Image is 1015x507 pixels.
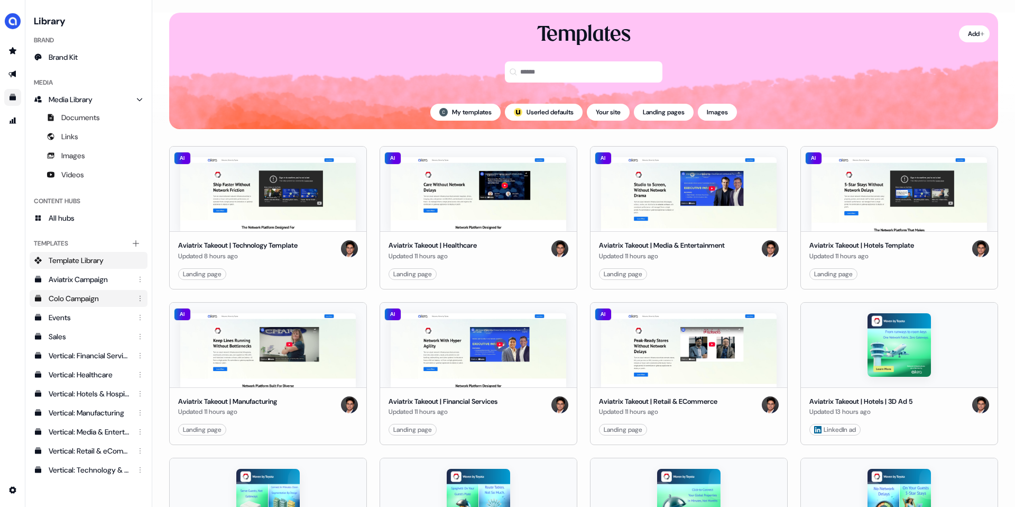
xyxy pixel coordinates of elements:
a: Go to templates [4,89,21,106]
a: Videos [30,166,147,183]
a: Vertical: Retail & eCommerce [30,442,147,459]
div: Aviatrix Takeout | Technology Template [178,240,298,251]
a: Vertical: Financial Services [30,347,147,364]
img: Hugh [551,240,568,257]
button: Aviatrix Takeout | Hotels TemplateAIAviatrix Takeout | Hotels TemplateUpdated 11 hours agoHughLan... [800,146,998,289]
img: Hugh [341,396,358,413]
div: Vertical: Retail & eCommerce [49,446,131,456]
div: LinkedIn ad [814,424,856,435]
div: Aviatrix Campaign [49,274,131,285]
button: Aviatrix Takeout | Retail & ECommerceAIAviatrix Takeout | Retail & ECommerceUpdated 11 hours agoH... [590,302,788,446]
div: Aviatrix Takeout | Hotels | 3D Ad 5 [809,396,912,407]
img: Aviatrix Takeout | Retail & ECommerce [601,313,777,387]
a: Brand Kit [30,49,147,66]
div: AI [595,308,612,321]
div: Updated 11 hours ago [809,251,914,261]
div: Vertical: Technology & Software [49,465,131,475]
img: Aviatrix Takeout | Healthcare [391,157,566,231]
div: AI [384,308,401,321]
a: Images [30,147,147,164]
a: All hubs [30,210,147,227]
a: Vertical: Technology & Software [30,461,147,478]
img: Aviatrix Takeout | Hotels Template [811,157,987,231]
div: Landing page [604,424,642,435]
a: Vertical: Media & Entertainment [30,423,147,440]
img: Aviatrix Takeout | Financial Services [391,313,566,387]
a: Media Library [30,91,147,108]
div: Aviatrix Takeout | Retail & ECommerce [599,396,717,407]
a: Vertical: Healthcare [30,366,147,383]
div: Aviatrix Takeout | Hotels Template [809,240,914,251]
img: Hugh [551,396,568,413]
div: Vertical: Healthcare [49,369,131,380]
img: Hugh [341,240,358,257]
img: Hugh [972,396,989,413]
div: Aviatrix Takeout | Financial Services [389,396,497,407]
div: AI [174,308,191,321]
div: AI [174,152,191,165]
button: Aviatrix Takeout | ManufacturingAIAviatrix Takeout | ManufacturingUpdated 11 hours agoHughLanding... [169,302,367,446]
a: Colo Campaign [30,290,147,307]
button: Aviatrix Takeout | Media & EntertainmentAIAviatrix Takeout | Media & EntertainmentUpdated 11 hour... [590,146,788,289]
div: Media [30,74,147,91]
div: Landing page [183,269,222,279]
span: Brand Kit [49,52,78,62]
a: Vertical: Hotels & Hospitality [30,385,147,402]
div: AI [805,152,822,165]
img: userled logo [514,108,522,116]
img: Hugh [762,396,779,413]
img: Aviatrix Takeout | Technology Template [180,157,356,231]
div: Vertical: Media & Entertainment [49,427,131,437]
div: Landing page [183,424,222,435]
a: Vertical: Manufacturing [30,404,147,421]
div: Landing page [393,424,432,435]
a: Documents [30,109,147,126]
div: Updated 11 hours ago [599,251,725,261]
div: Updated 8 hours ago [178,251,298,261]
div: AI [384,152,401,165]
div: Templates [30,235,147,252]
div: Landing page [604,269,642,279]
a: Events [30,309,147,326]
span: Documents [61,112,100,123]
img: Aviatrix Takeout | Manufacturing [180,313,356,387]
div: Aviatrix Takeout | Manufacturing [178,396,277,407]
div: Vertical: Financial Services [49,350,131,361]
a: Go to attribution [4,112,21,129]
div: Content Hubs [30,193,147,210]
h3: Library [30,13,147,28]
button: Aviatrix Takeout | HealthcareAIAviatrix Takeout | HealthcareUpdated 11 hours agoHughLanding page [380,146,577,289]
button: Aviatrix Takeout | Hotels | 3D Ad 5Aviatrix Takeout | Hotels | 3D Ad 5Updated 13 hours agoHugh Li... [800,302,998,446]
img: Aviatrix Takeout | Media & Entertainment [601,157,777,231]
button: My templates [430,104,501,121]
a: Go to integrations [4,482,21,499]
span: All hubs [49,213,75,223]
span: Template Library [49,255,104,266]
div: Updated 11 hours ago [389,251,477,261]
div: Events [49,312,131,323]
div: Aviatrix Takeout | Healthcare [389,240,477,251]
button: Landing pages [634,104,694,121]
div: Sales [49,331,131,342]
a: Go to prospects [4,42,21,59]
a: Template Library [30,252,147,269]
img: Hugh [762,240,779,257]
img: Hugh [972,240,989,257]
div: Landing page [814,269,853,279]
div: Templates [537,21,631,49]
div: ; [514,108,522,116]
div: Updated 13 hours ago [809,406,912,417]
span: Media Library [49,94,93,105]
button: Your site [587,104,630,121]
a: Go to outbound experience [4,66,21,83]
div: Colo Campaign [49,293,131,304]
div: Vertical: Manufacturing [49,408,131,418]
div: Updated 11 hours ago [599,406,717,417]
button: Aviatrix Takeout | Financial ServicesAIAviatrix Takeout | Financial ServicesUpdated 11 hours agoH... [380,302,577,446]
span: Links [61,131,78,142]
a: Aviatrix Campaign [30,271,147,288]
span: Images [61,150,85,161]
div: Vertical: Hotels & Hospitality [49,388,131,399]
img: Aviatrix Takeout | Hotels | 3D Ad 5 [868,313,931,377]
div: Updated 11 hours ago [178,406,277,417]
